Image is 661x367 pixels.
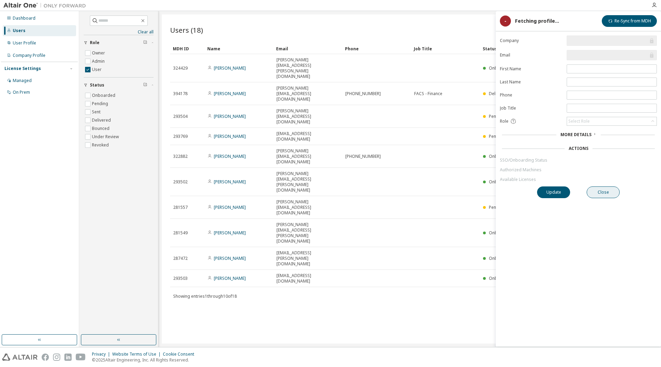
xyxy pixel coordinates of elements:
label: First Name [500,66,563,72]
span: [PERSON_NAME][EMAIL_ADDRESS][DOMAIN_NAME] [276,199,339,216]
span: Pending [489,204,505,210]
div: Select Role [568,119,590,124]
button: Status [84,78,154,93]
div: User Profile [13,40,36,46]
label: Email [500,52,563,58]
div: Name [207,43,271,54]
span: Onboarded [489,65,512,71]
div: Phone [345,43,408,54]
span: Clear filter [143,82,147,88]
div: Status [483,43,613,54]
label: Company [500,38,563,43]
span: [PERSON_NAME][EMAIL_ADDRESS][PERSON_NAME][DOMAIN_NAME] [276,171,339,193]
button: Role [84,35,154,50]
a: [PERSON_NAME] [214,153,246,159]
span: 281549 [173,230,188,236]
span: Onboarded [489,255,512,261]
span: Role [500,119,508,124]
img: altair_logo.svg [2,354,38,361]
a: Clear all [84,29,154,35]
label: Delivered [92,116,112,124]
div: Cookie Consent [163,351,198,357]
a: [PERSON_NAME] [214,91,246,96]
span: 287472 [173,256,188,261]
span: [PERSON_NAME][EMAIL_ADDRESS][PERSON_NAME][DOMAIN_NAME] [276,222,339,244]
div: License Settings [4,66,41,71]
img: Altair One [3,2,90,9]
button: Update [537,186,570,198]
a: [PERSON_NAME] [214,275,246,281]
span: Showing entries 1 through 10 of 18 [173,293,237,299]
span: [EMAIL_ADDRESS][PERSON_NAME][DOMAIN_NAME] [276,250,339,267]
label: Phone [500,92,563,98]
span: 324429 [173,65,188,71]
a: [PERSON_NAME] [214,133,246,139]
a: SSO/Onboarding Status [500,157,657,163]
span: 293504 [173,114,188,119]
span: 293503 [173,276,188,281]
label: Owner [92,49,106,57]
span: [PERSON_NAME][EMAIL_ADDRESS][DOMAIN_NAME] [276,108,339,125]
div: Privacy [92,351,112,357]
span: Onboarded [489,275,512,281]
span: 281557 [173,205,188,210]
span: [PERSON_NAME][EMAIL_ADDRESS][DOMAIN_NAME] [276,148,339,165]
a: [PERSON_NAME] [214,204,246,210]
a: Available Licenses [500,177,657,182]
span: Users (18) [170,25,203,35]
div: Job Title [414,43,477,54]
span: 394178 [173,91,188,96]
a: [PERSON_NAME] [214,179,246,185]
span: [EMAIL_ADDRESS][DOMAIN_NAME] [276,273,339,284]
p: © 2025 Altair Engineering, Inc. All Rights Reserved. [92,357,198,363]
a: [PERSON_NAME] [214,113,246,119]
span: Role [90,40,99,45]
span: [EMAIL_ADDRESS][DOMAIN_NAME] [276,131,339,142]
div: - [500,16,511,27]
label: Bounced [92,124,111,133]
span: More Details [560,132,591,137]
a: Authorized Machines [500,167,657,173]
span: Onboarded [489,179,512,185]
img: facebook.svg [42,354,49,361]
label: Admin [92,57,106,65]
span: 293502 [173,179,188,185]
div: Users [13,28,25,33]
div: MDH ID [173,43,202,54]
span: FACS - Finance [414,91,442,96]
label: Sent [92,108,102,116]
div: Dashboard [13,16,35,21]
div: On Prem [13,90,30,95]
span: [PERSON_NAME][EMAIL_ADDRESS][DOMAIN_NAME] [276,85,339,102]
label: Job Title [500,105,563,111]
label: Last Name [500,79,563,85]
div: Managed [13,78,32,83]
img: instagram.svg [53,354,60,361]
div: Actions [569,146,588,151]
button: Close [587,186,620,198]
div: Website Terms of Use [112,351,163,357]
label: Onboarded [92,91,117,100]
a: [PERSON_NAME] [214,65,246,71]
span: 293769 [173,134,188,139]
label: Pending [92,100,109,108]
label: Under Review [92,133,120,141]
a: [PERSON_NAME] [214,230,246,236]
div: Select Role [567,117,657,125]
div: Fetching profile... [515,18,559,24]
span: Delivered [489,91,508,96]
span: [PERSON_NAME][EMAIL_ADDRESS][PERSON_NAME][DOMAIN_NAME] [276,57,339,79]
span: 322882 [173,154,188,159]
img: youtube.svg [76,354,86,361]
span: Pending [489,133,505,139]
img: linkedin.svg [64,354,72,361]
div: Company Profile [13,53,45,58]
span: Status [90,82,104,88]
span: [PHONE_NUMBER] [345,154,381,159]
span: Onboarded [489,153,512,159]
span: Clear filter [143,40,147,45]
button: Re-Sync from MDH [602,15,657,27]
span: Onboarded [489,230,512,236]
span: [PHONE_NUMBER] [345,91,381,96]
label: User [92,65,103,74]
